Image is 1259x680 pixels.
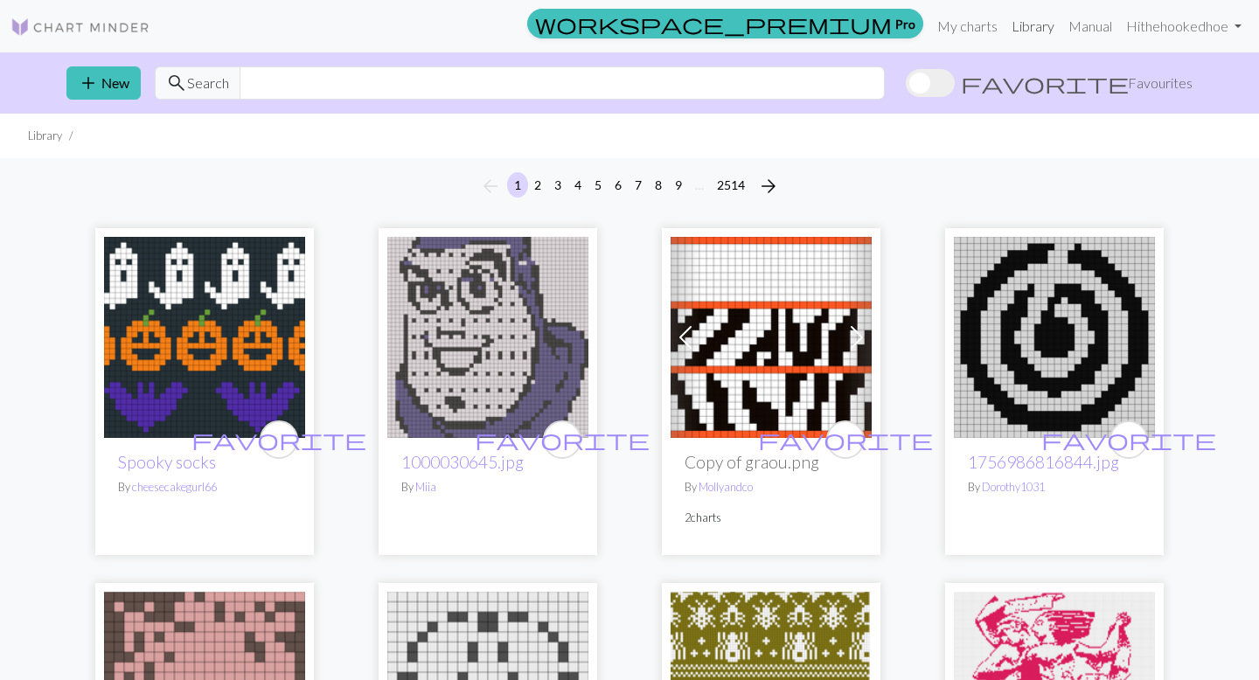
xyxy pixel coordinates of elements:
[961,71,1129,95] span: favorite
[547,172,568,198] button: 3
[260,420,298,459] button: favourite
[930,9,1005,44] a: My charts
[187,73,229,94] span: Search
[648,172,669,198] button: 8
[166,71,187,95] span: search
[507,172,528,198] button: 1
[527,172,548,198] button: 2
[118,479,291,496] p: By
[415,480,436,494] a: Miia
[535,11,892,36] span: workspace_premium
[668,172,689,198] button: 9
[475,426,650,453] span: favorite
[1109,420,1148,459] button: favourite
[1041,426,1216,453] span: favorite
[608,172,629,198] button: 6
[28,128,62,144] li: Library
[954,237,1155,438] img: 1756986816844.jpg
[758,422,933,457] i: favourite
[628,172,649,198] button: 7
[401,479,574,496] p: By
[104,327,305,343] a: Spooky socks
[671,237,872,438] img: ZEBRA
[132,480,217,494] a: cheesecakegurl66
[527,9,923,38] a: Pro
[1005,9,1061,44] a: Library
[671,327,872,343] a: ZEBRA
[758,176,779,197] i: Next
[699,480,753,494] a: Mollyandco
[473,172,786,200] nav: Page navigation
[685,452,858,472] h2: Copy of graou.png
[104,237,305,438] img: Spooky socks
[191,426,366,453] span: favorite
[543,420,581,459] button: favourite
[1119,9,1249,44] a: Hithehookedhoe
[567,172,588,198] button: 4
[387,237,588,438] img: 1000030645.jpg
[982,480,1045,494] a: Dorothy1031
[387,327,588,343] a: 1000030645.jpg
[118,452,216,472] a: Spooky socks
[1061,9,1119,44] a: Manual
[1041,422,1216,457] i: favourite
[78,71,99,95] span: add
[475,422,650,457] i: favourite
[1128,73,1193,94] span: Favourites
[954,327,1155,343] a: 1756986816844.jpg
[758,426,933,453] span: favorite
[66,66,141,100] button: New
[685,510,858,526] p: 2 charts
[401,452,524,472] a: 1000030645.jpg
[588,172,609,198] button: 5
[906,66,1193,100] label: Show favourites
[710,172,752,198] button: 2514
[751,172,786,200] button: Next
[968,452,1119,472] a: 1756986816844.jpg
[685,479,858,496] p: By
[968,479,1141,496] p: By
[191,422,366,457] i: favourite
[826,420,865,459] button: favourite
[758,174,779,198] span: arrow_forward
[10,17,150,38] img: Logo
